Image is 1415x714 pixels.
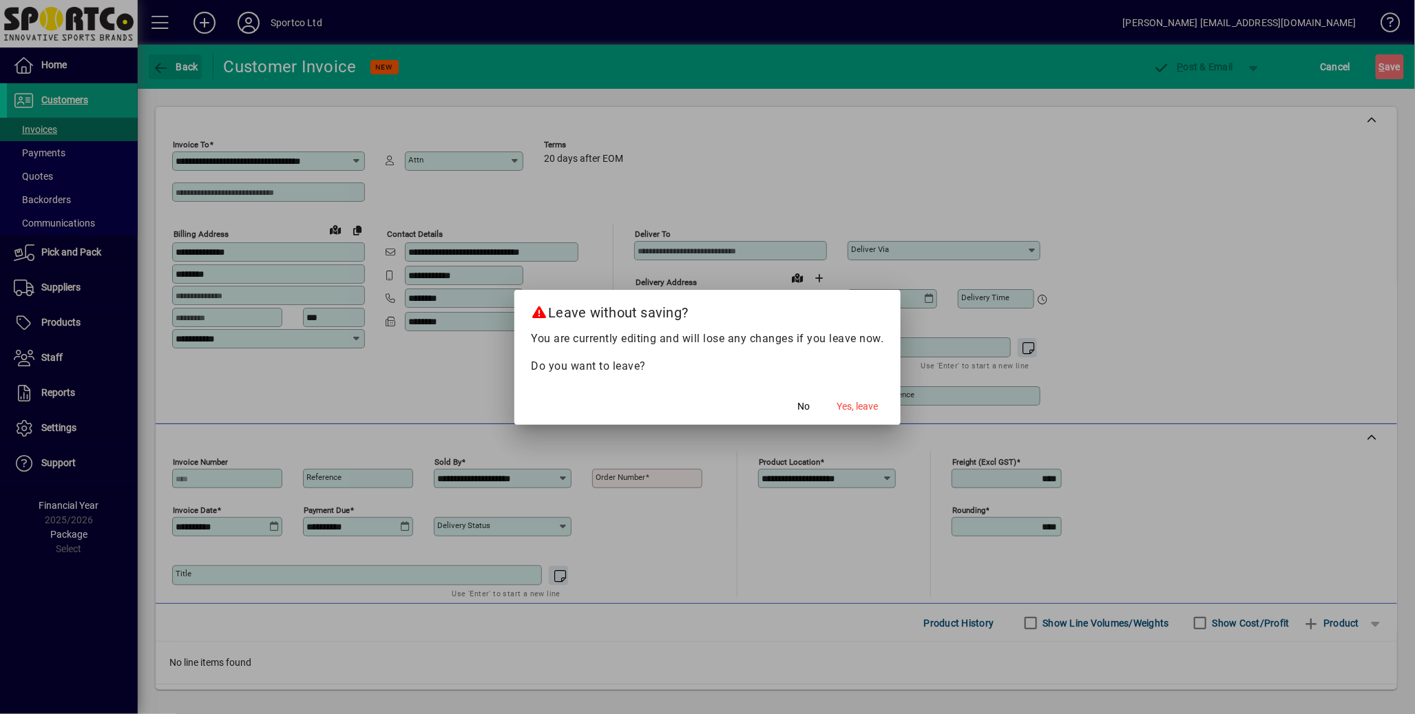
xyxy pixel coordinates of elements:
span: Yes, leave [837,399,879,414]
button: Yes, leave [832,395,884,419]
button: No [782,395,826,419]
span: No [798,399,810,414]
h2: Leave without saving? [514,290,901,330]
p: Do you want to leave? [531,358,884,375]
p: You are currently editing and will lose any changes if you leave now. [531,330,884,347]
